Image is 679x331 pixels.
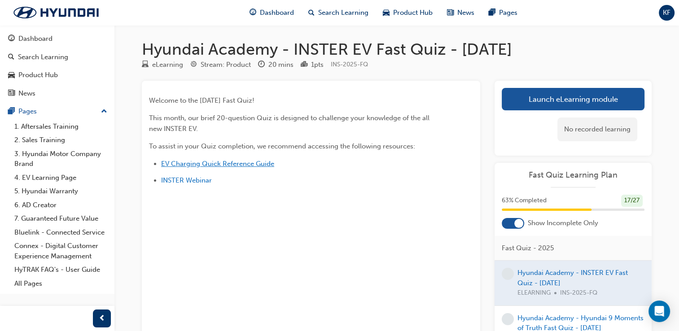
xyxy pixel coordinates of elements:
span: car-icon [8,71,15,79]
a: 3. Hyundai Motor Company Brand [11,147,111,171]
button: Pages [4,103,111,120]
div: eLearning [152,60,183,70]
a: Bluelink - Connected Service [11,226,111,240]
span: Welcome to the [DATE] Fast Quiz! [149,96,254,105]
span: podium-icon [301,61,307,69]
div: Type [142,59,183,70]
span: This month, our brief 20-question Quiz is designed to challenge your knowledge of the all new INS... [149,114,431,133]
span: pages-icon [489,7,495,18]
div: News [18,88,35,99]
a: 6. AD Creator [11,198,111,212]
a: 1. Aftersales Training [11,120,111,134]
div: Open Intercom Messenger [648,301,670,322]
a: Product Hub [4,67,111,83]
span: search-icon [308,7,315,18]
div: Stream [190,59,251,70]
span: Search Learning [318,8,368,18]
div: Duration [258,59,294,70]
div: Dashboard [18,34,53,44]
span: pages-icon [8,108,15,116]
a: pages-iconPages [482,4,525,22]
a: news-iconNews [440,4,482,22]
div: No recorded learning [557,118,637,141]
a: 2. Sales Training [11,133,111,147]
span: Fast Quiz - 2025 [502,243,554,253]
span: learningResourceType_ELEARNING-icon [142,61,149,69]
span: learningRecordVerb_NONE-icon [502,268,514,280]
button: KF [659,5,675,21]
a: Dashboard [4,30,111,47]
div: Points [301,59,324,70]
div: Pages [18,106,37,117]
span: news-icon [447,7,454,18]
span: prev-icon [99,313,105,324]
span: Dashboard [260,8,294,18]
a: INSTER Webinar [161,176,212,184]
span: Pages [499,8,517,18]
span: search-icon [8,53,14,61]
a: Launch eLearning module [502,88,644,110]
span: Show Incomplete Only [528,218,598,228]
span: learningRecordVerb_NONE-icon [502,313,514,325]
a: HyTRAK FAQ's - User Guide [11,263,111,277]
span: Product Hub [393,8,433,18]
div: Stream: Product [201,60,251,70]
span: 63 % Completed [502,196,547,206]
div: Search Learning [18,52,68,62]
a: 5. Hyundai Warranty [11,184,111,198]
a: Fast Quiz Learning Plan [502,170,644,180]
a: Connex - Digital Customer Experience Management [11,239,111,263]
div: Product Hub [18,70,58,80]
a: 7. Guaranteed Future Value [11,212,111,226]
h1: Hyundai Academy - INSTER EV Fast Quiz - [DATE] [142,39,652,59]
a: Search Learning [4,49,111,65]
span: News [457,8,474,18]
button: DashboardSearch LearningProduct HubNews [4,29,111,103]
a: News [4,85,111,102]
span: To assist in your Quiz completion, we recommend accessing the following resources: [149,142,415,150]
span: target-icon [190,61,197,69]
span: clock-icon [258,61,265,69]
span: up-icon [101,106,107,118]
a: car-iconProduct Hub [376,4,440,22]
a: search-iconSearch Learning [301,4,376,22]
div: 20 mins [268,60,294,70]
a: guage-iconDashboard [242,4,301,22]
a: EV Charging Quick Reference Guide [161,160,274,168]
span: news-icon [8,90,15,98]
span: KF [663,8,670,18]
span: car-icon [383,7,390,18]
div: 1 pts [311,60,324,70]
a: All Pages [11,277,111,291]
img: Trak [4,3,108,22]
div: 17 / 27 [621,195,643,207]
span: guage-icon [8,35,15,43]
span: Learning resource code [331,61,368,68]
a: 4. EV Learning Page [11,171,111,185]
span: guage-icon [250,7,256,18]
